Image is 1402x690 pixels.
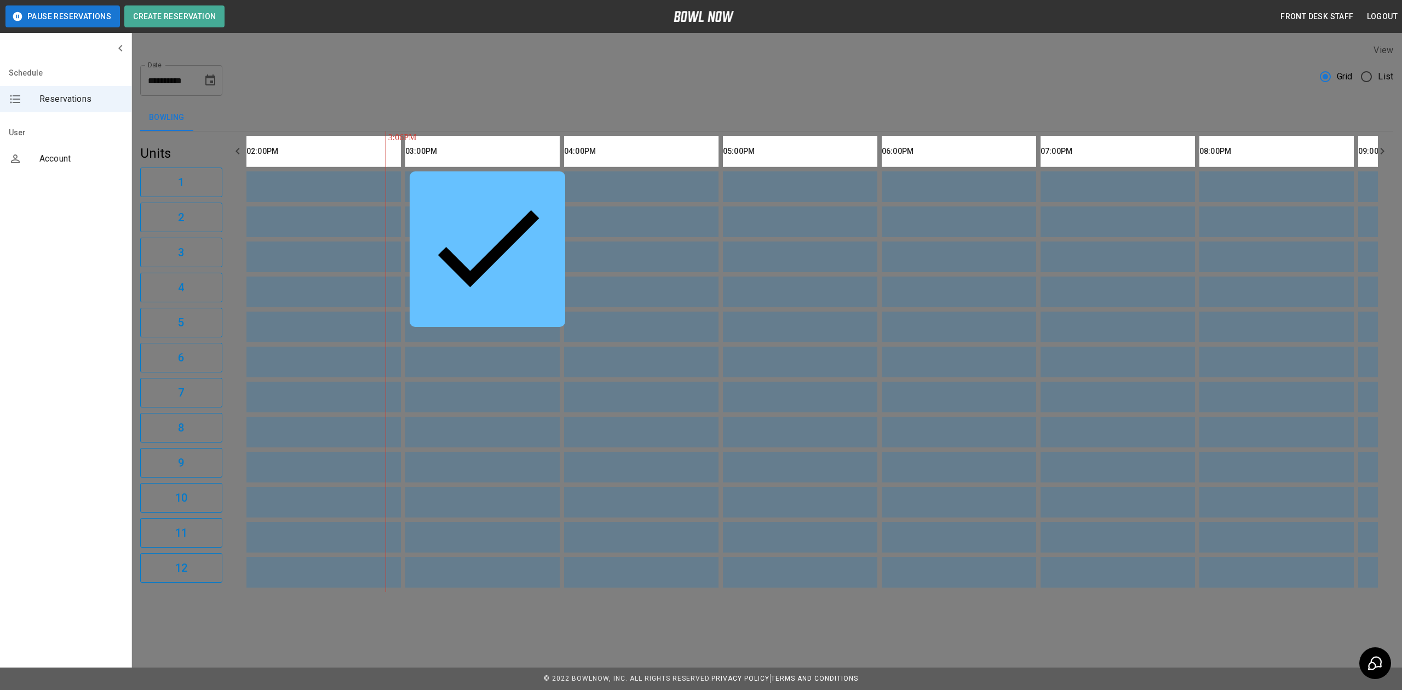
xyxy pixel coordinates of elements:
div: inventory tabs [140,105,1393,131]
button: Bowling [140,105,193,131]
h6: 10 [175,489,187,507]
button: Pause Reservations [5,5,120,27]
span: Reservations [39,93,123,106]
img: logo [674,11,734,22]
span: Grid [1337,70,1353,83]
h6: 5 [178,314,184,331]
a: Terms and Conditions [771,675,858,682]
span: © 2022 BowlNow, Inc. All Rights Reserved. [544,675,711,682]
h6: 8 [178,419,184,436]
h6: 12 [175,559,187,577]
h6: 4 [178,279,184,296]
h6: 2 [178,209,184,226]
button: Choose date, selected date is Aug 10, 2025 [199,70,221,91]
div: [PERSON_NAME] [418,180,556,318]
h6: 1 [178,174,184,191]
span: Account [39,152,123,165]
h6: 11 [175,524,187,542]
h5: Units [140,145,222,162]
button: Front Desk Staff [1276,7,1358,27]
button: Create Reservation [124,5,225,27]
a: Privacy Policy [711,675,769,682]
span: 3:06PM [386,133,388,142]
button: Logout [1363,7,1402,27]
h6: 9 [178,454,184,472]
th: 02:00PM [246,136,401,167]
h6: 7 [178,384,184,401]
h6: 3 [178,244,184,261]
span: List [1378,70,1393,83]
label: View [1374,45,1393,55]
h6: 6 [178,349,184,366]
